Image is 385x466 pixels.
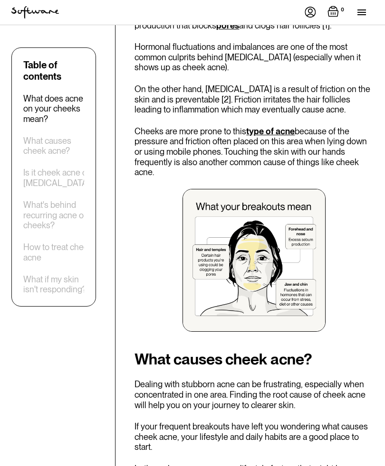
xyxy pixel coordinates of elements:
div: 0 [339,6,346,14]
a: What if my skin isn't responding? [23,274,94,295]
a: Is it cheek acne or [MEDICAL_DATA]? [23,168,94,188]
a: What causes cheek acne? [23,136,94,156]
a: type of acne [246,126,295,136]
a: What's behind recurring acne on cheeks? [23,200,94,231]
p: Hormonal fluctuations and imbalances are one of the most common culprits behind [MEDICAL_DATA] (e... [135,42,374,73]
a: pores [216,20,239,30]
p: Cheeks are more prone to this because of the pressure and friction often placed on this area when... [135,126,374,177]
a: Open empty cart [327,6,346,19]
a: How to treat cheek acne [23,242,94,263]
a: What does acne on your cheeks mean? [23,93,94,124]
img: Software Logo [11,6,59,19]
p: On the other hand, [MEDICAL_DATA] is a result of friction on the skin and is preventable [2]. Fri... [135,84,374,115]
div: Table of contents [23,59,94,82]
a: home [11,6,59,19]
p: Dealing with stubborn acne can be frustrating, especially when concentrated in one area. Finding ... [135,379,374,410]
h2: What causes cheek acne? [135,351,374,368]
p: If your frequent breakouts have left you wondering what causes cheek acne, your lifestyle and dai... [135,421,374,452]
